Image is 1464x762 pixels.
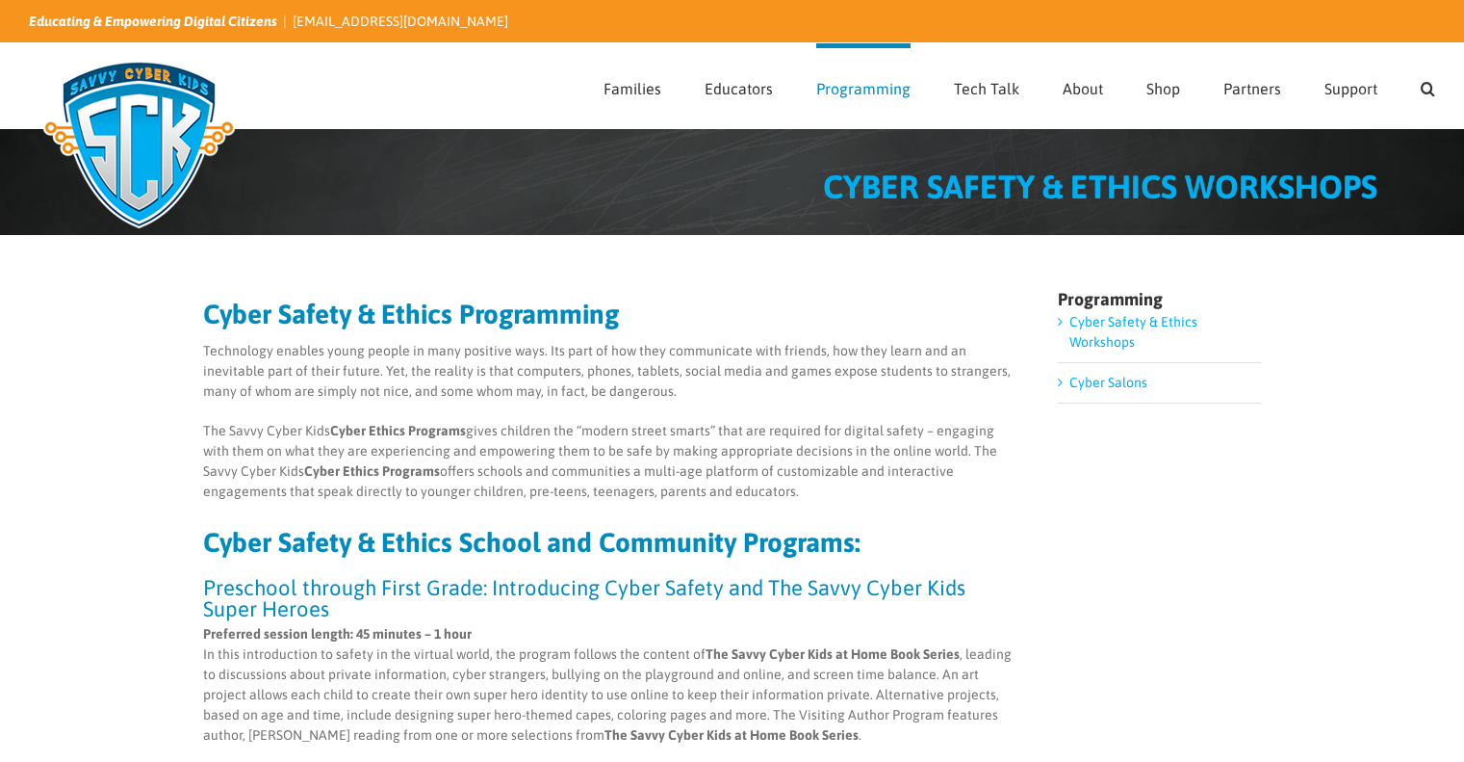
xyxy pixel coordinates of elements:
span: Partners [1223,81,1281,96]
a: Educators [705,43,773,128]
a: [EMAIL_ADDRESS][DOMAIN_NAME] [293,13,508,29]
span: CYBER SAFETY & ETHICS WORKSHOPS [823,168,1377,205]
a: Support [1324,43,1377,128]
strong: The Savvy Cyber Kids at Home Book Series [604,727,859,743]
img: Savvy Cyber Kids Logo [29,48,249,241]
span: Shop [1146,81,1180,96]
p: Technology enables young people in many positive ways. Its part of how they communicate with frie... [203,341,1016,402]
h3: Preschool through First Grade: Introducing Cyber Safety and The Savvy Cyber Kids Super Heroes [203,577,1016,619]
a: Shop [1146,43,1180,128]
a: Cyber Salons [1069,375,1147,390]
strong: Cyber Safety & Ethics School and Community Programs: [203,527,860,558]
span: Families [604,81,661,96]
strong: The Savvy Cyber Kids at Home Book Series [706,646,960,662]
a: Programming [816,43,911,128]
a: About [1063,43,1103,128]
strong: Preferred session length: 45 minutes – 1 hour [203,626,472,642]
i: Educating & Empowering Digital Citizens [29,13,277,29]
span: Support [1324,81,1377,96]
p: The Savvy Cyber Kids gives children the “modern street smarts” that are required for digital safe... [203,421,1016,502]
a: Families [604,43,661,128]
span: Educators [705,81,773,96]
strong: Cyber Ethics Programs [330,423,466,438]
h2: Cyber Safety & Ethics Programming [203,301,1016,328]
span: About [1063,81,1103,96]
a: Cyber Safety & Ethics Workshops [1069,314,1197,350]
p: In this introduction to safety in the virtual world, the program follows the content of , leading... [203,624,1016,746]
span: Tech Talk [954,81,1019,96]
strong: Cyber Ethics Programs [304,463,440,479]
a: Search [1421,43,1435,128]
a: Partners [1223,43,1281,128]
a: Tech Talk [954,43,1019,128]
h4: Programming [1058,291,1261,308]
nav: Main Menu [604,43,1435,128]
span: Programming [816,81,911,96]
